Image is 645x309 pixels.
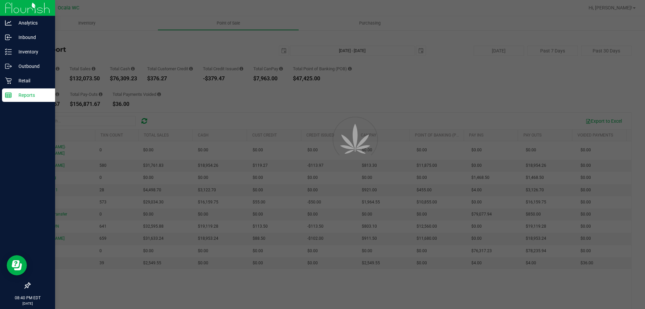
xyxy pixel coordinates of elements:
[5,34,12,41] inline-svg: Inbound
[5,48,12,55] inline-svg: Inventory
[12,48,52,56] p: Inventory
[12,19,52,27] p: Analytics
[3,301,52,306] p: [DATE]
[5,77,12,84] inline-svg: Retail
[12,33,52,41] p: Inbound
[3,295,52,301] p: 08:40 PM EDT
[5,20,12,26] inline-svg: Analytics
[5,63,12,70] inline-svg: Outbound
[12,91,52,99] p: Reports
[5,92,12,99] inline-svg: Reports
[7,255,27,275] iframe: Resource center
[12,62,52,70] p: Outbound
[12,77,52,85] p: Retail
